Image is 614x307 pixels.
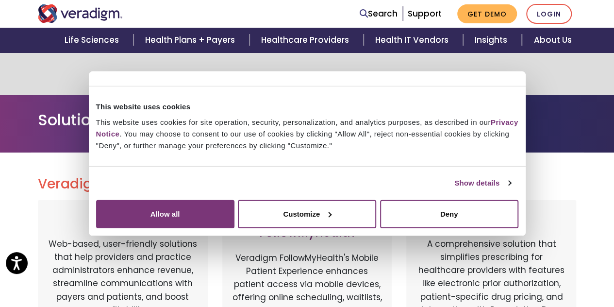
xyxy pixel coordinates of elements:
[48,212,198,226] h3: Payerpath
[454,177,511,189] a: Show details
[38,4,123,23] img: Veradigm logo
[96,200,234,228] button: Allow all
[38,176,577,192] h2: Veradigm Solutions
[249,28,363,52] a: Healthcare Providers
[53,28,133,52] a: Life Sciences
[380,200,518,228] button: Deny
[463,28,522,52] a: Insights
[364,28,463,52] a: Health IT Vendors
[360,7,398,20] a: Search
[457,4,517,23] a: Get Demo
[96,118,518,137] a: Privacy Notice
[408,8,442,19] a: Support
[133,28,249,52] a: Health Plans + Payers
[38,111,577,129] h1: Solution Login
[238,200,376,228] button: Customize
[96,116,518,151] div: This website uses cookies for site operation, security, personalization, and analytics purposes, ...
[526,4,572,24] a: Login
[522,28,583,52] a: About Us
[232,212,382,240] h3: Veradigm FollowMyHealth
[96,101,518,113] div: This website uses cookies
